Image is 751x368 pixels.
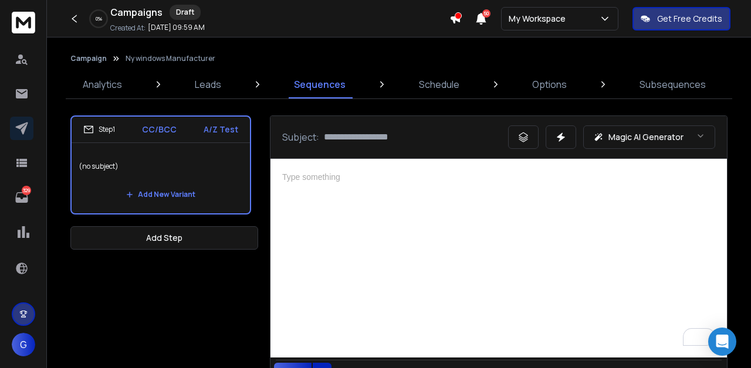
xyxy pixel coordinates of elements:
[287,70,353,98] a: Sequences
[282,130,319,144] p: Subject:
[117,183,205,206] button: Add New Variant
[76,70,129,98] a: Analytics
[83,77,122,91] p: Analytics
[270,159,727,357] div: To enrich screen reader interactions, please activate Accessibility in Grammarly extension settings
[532,77,567,91] p: Options
[70,54,107,63] button: Campaign
[294,77,346,91] p: Sequences
[83,124,115,135] div: Step 1
[708,328,736,356] div: Open Intercom Messenger
[419,77,459,91] p: Schedule
[170,5,201,20] div: Draft
[79,150,243,183] p: (no subject)
[204,124,238,135] p: A/Z Test
[12,333,35,356] button: G
[110,5,163,19] h1: Campaigns
[657,13,722,25] p: Get Free Credits
[632,70,713,98] a: Subsequences
[126,54,215,63] p: Ny windows Manufacturer
[412,70,466,98] a: Schedule
[142,124,177,135] p: CC/BCC
[632,7,730,30] button: Get Free Credits
[96,15,102,22] p: 0 %
[640,77,706,91] p: Subsequences
[525,70,574,98] a: Options
[10,186,33,209] a: 329
[148,23,205,32] p: [DATE] 09:59 AM
[509,13,570,25] p: My Workspace
[188,70,228,98] a: Leads
[195,77,221,91] p: Leads
[583,125,715,149] button: Magic AI Generator
[22,186,31,195] p: 329
[608,131,684,143] p: Magic AI Generator
[70,226,258,250] button: Add Step
[70,115,251,214] li: Step1CC/BCCA/Z Test(no subject)Add New Variant
[482,9,490,18] span: 50
[110,23,146,33] p: Created At:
